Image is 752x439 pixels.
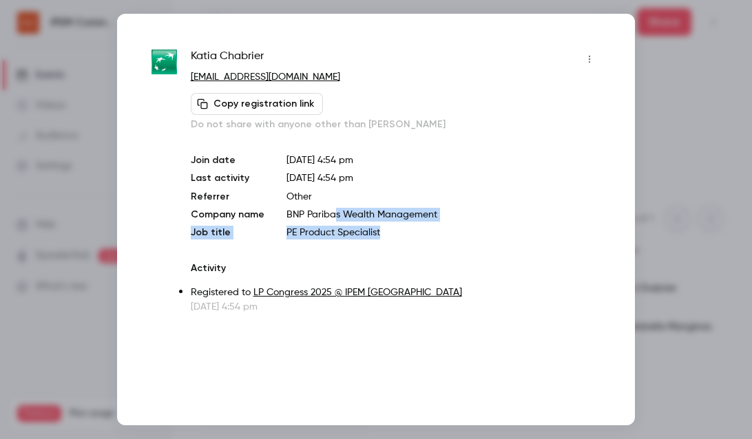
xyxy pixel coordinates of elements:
[253,288,462,297] a: LP Congress 2025 @ IPEM [GEOGRAPHIC_DATA]
[191,118,600,131] p: Do not share with anyone other than [PERSON_NAME]
[191,48,264,70] span: Katia Chabrier
[191,190,264,204] p: Referrer
[152,50,177,75] img: bnpparibas.com
[191,286,600,300] p: Registered to
[191,171,264,186] p: Last activity
[191,226,264,239] p: Job title
[191,153,264,167] p: Join date
[191,261,600,275] p: Activity
[286,153,600,167] p: [DATE] 4:54 pm
[286,173,353,183] span: [DATE] 4:54 pm
[286,208,600,222] p: BNP Paribas Wealth Management
[191,93,323,115] button: Copy registration link
[191,208,264,222] p: Company name
[191,300,600,314] p: [DATE] 4:54 pm
[191,72,340,82] a: [EMAIL_ADDRESS][DOMAIN_NAME]
[286,190,600,204] p: Other
[286,226,600,239] p: PE Product Specialist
